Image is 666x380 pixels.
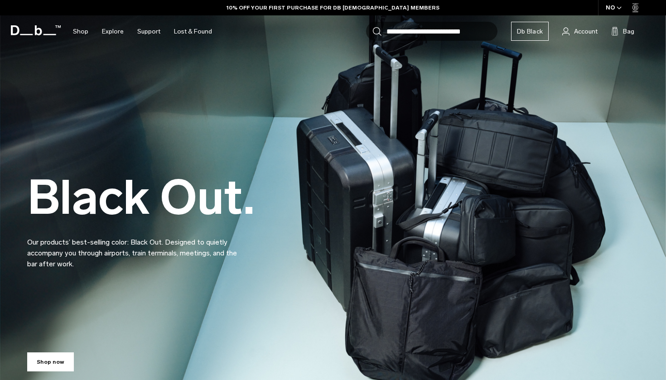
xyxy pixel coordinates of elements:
[102,15,124,48] a: Explore
[27,352,74,371] a: Shop now
[611,26,634,37] button: Bag
[562,26,598,37] a: Account
[227,4,439,12] a: 10% OFF YOUR FIRST PURCHASE FOR DB [DEMOGRAPHIC_DATA] MEMBERS
[73,15,88,48] a: Shop
[66,15,219,48] nav: Main Navigation
[174,15,212,48] a: Lost & Found
[623,27,634,36] span: Bag
[27,226,245,269] p: Our products’ best-selling color: Black Out. Designed to quietly accompany you through airports, ...
[137,15,160,48] a: Support
[511,22,549,41] a: Db Black
[27,174,255,221] h2: Black Out.
[574,27,598,36] span: Account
